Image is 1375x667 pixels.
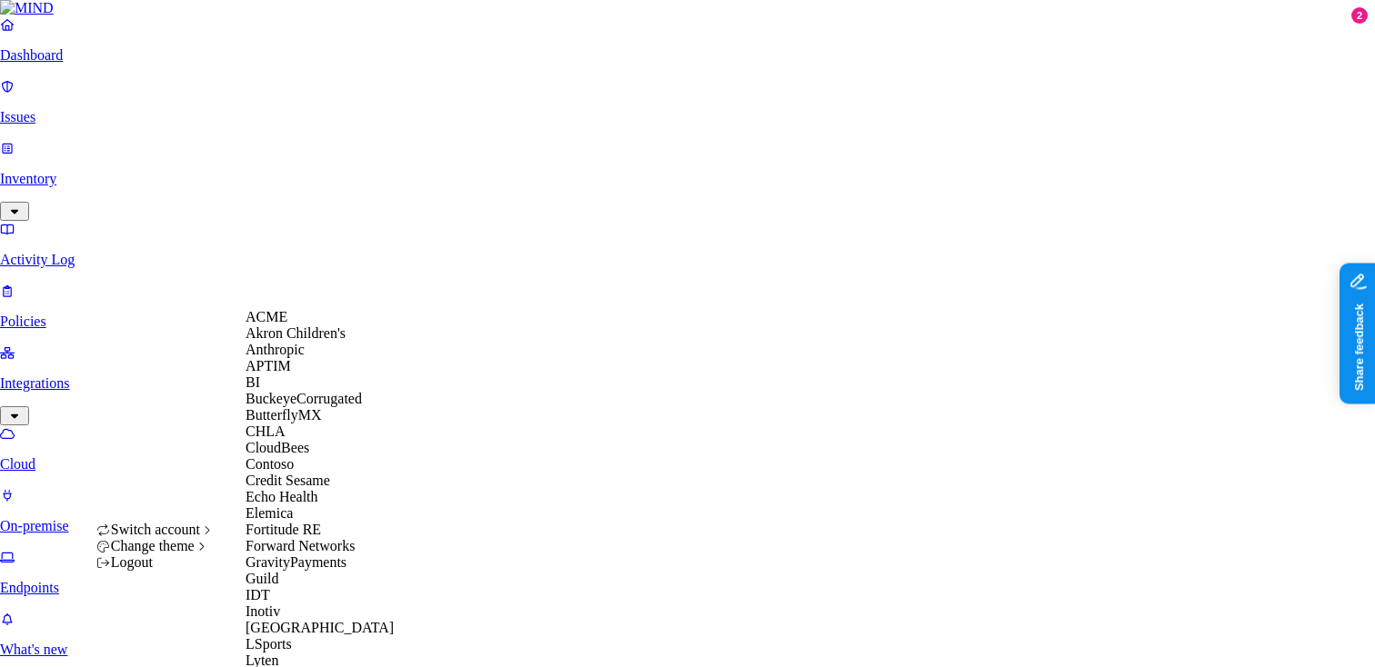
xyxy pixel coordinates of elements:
[246,636,292,652] span: LSports
[246,587,270,602] span: IDT
[246,440,309,455] span: CloudBees
[246,571,278,586] span: Guild
[246,309,287,324] span: ACME
[246,325,346,341] span: Akron Children's
[246,391,362,406] span: BuckeyeCorrugated
[246,489,318,504] span: Echo Health
[246,456,294,472] span: Contoso
[246,522,321,537] span: Fortitude RE
[246,374,260,390] span: BI
[246,358,291,373] span: APTIM
[96,554,216,571] div: Logout
[246,423,286,439] span: CHLA
[246,407,322,423] span: ButterflyMX
[246,603,280,619] span: Inotiv
[246,342,305,357] span: Anthropic
[246,538,355,553] span: Forward Networks
[246,505,293,521] span: Elemica
[246,620,394,635] span: [GEOGRAPHIC_DATA]
[246,554,346,570] span: GravityPayments
[111,538,195,553] span: Change theme
[246,473,330,488] span: Credit Sesame
[111,522,200,537] span: Switch account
